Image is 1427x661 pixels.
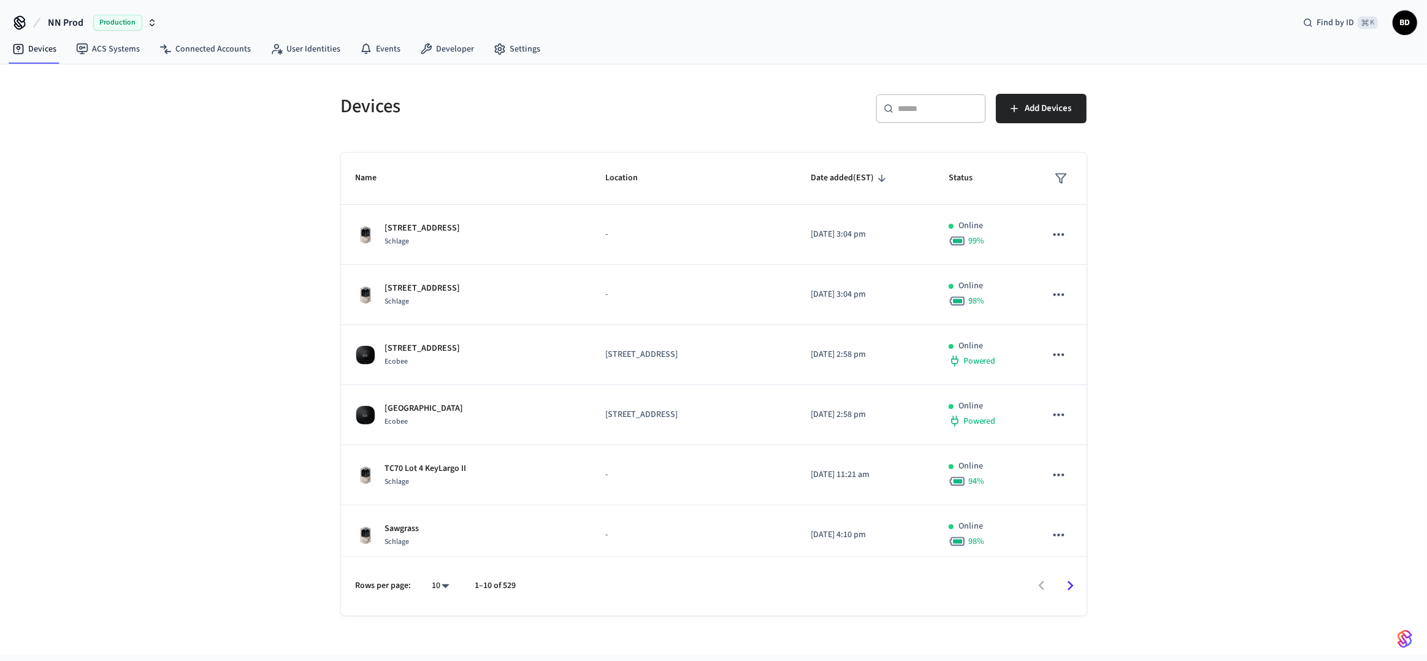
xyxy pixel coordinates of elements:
[968,535,984,548] span: 98 %
[968,295,984,307] span: 98 %
[150,38,261,60] a: Connected Accounts
[605,169,654,188] span: Location
[958,280,983,292] p: Online
[811,169,890,188] span: Date added(EST)
[385,356,408,367] span: Ecobee
[605,529,781,541] p: -
[410,38,484,60] a: Developer
[2,38,66,60] a: Devices
[605,348,781,361] p: [STREET_ADDRESS]
[1398,629,1412,649] img: SeamLogoGradient.69752ec5.svg
[1056,571,1085,600] button: Go to next page
[963,355,996,367] span: Powered
[356,345,375,365] img: ecobee_lite_3
[811,529,919,541] p: [DATE] 4:10 pm
[1358,17,1378,29] span: ⌘ K
[484,38,550,60] a: Settings
[605,468,781,481] p: -
[356,405,375,425] img: ecobee_lite_3
[968,235,984,247] span: 99 %
[811,468,919,481] p: [DATE] 11:21 am
[48,15,83,30] span: NN Prod
[385,222,461,235] p: [STREET_ADDRESS]
[356,169,393,188] span: Name
[475,579,516,592] p: 1–10 of 529
[350,38,410,60] a: Events
[385,236,410,246] span: Schlage
[958,460,983,473] p: Online
[958,400,983,413] p: Online
[1317,17,1354,29] span: Find by ID
[605,408,781,421] p: [STREET_ADDRESS]
[958,520,983,533] p: Online
[385,342,461,355] p: [STREET_ADDRESS]
[385,416,408,427] span: Ecobee
[93,15,142,31] span: Production
[958,340,983,353] p: Online
[356,525,375,545] img: Schlage Sense Smart Deadbolt with Camelot Trim, Front
[66,38,150,60] a: ACS Systems
[958,220,983,232] p: Online
[1293,12,1388,34] div: Find by ID⌘ K
[968,475,984,487] span: 94 %
[811,288,919,301] p: [DATE] 3:04 pm
[385,402,464,415] p: [GEOGRAPHIC_DATA]
[385,537,410,547] span: Schlage
[811,348,919,361] p: [DATE] 2:58 pm
[1394,12,1416,34] span: BD
[811,228,919,241] p: [DATE] 3:04 pm
[356,465,375,485] img: Schlage Sense Smart Deadbolt with Camelot Trim, Front
[1025,101,1072,117] span: Add Devices
[356,285,375,305] img: Schlage Sense Smart Deadbolt with Camelot Trim, Front
[341,94,706,119] h5: Devices
[605,228,781,241] p: -
[385,282,461,295] p: [STREET_ADDRESS]
[385,476,410,487] span: Schlage
[385,522,419,535] p: Sawgrass
[811,408,919,421] p: [DATE] 2:58 pm
[1393,10,1417,35] button: BD
[996,94,1087,123] button: Add Devices
[605,288,781,301] p: -
[963,415,996,427] span: Powered
[385,296,410,307] span: Schlage
[356,579,411,592] p: Rows per page:
[261,38,350,60] a: User Identities
[426,577,456,595] div: 10
[356,225,375,245] img: Schlage Sense Smart Deadbolt with Camelot Trim, Front
[949,169,989,188] span: Status
[385,462,467,475] p: TC70 Lot 4 KeyLargo II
